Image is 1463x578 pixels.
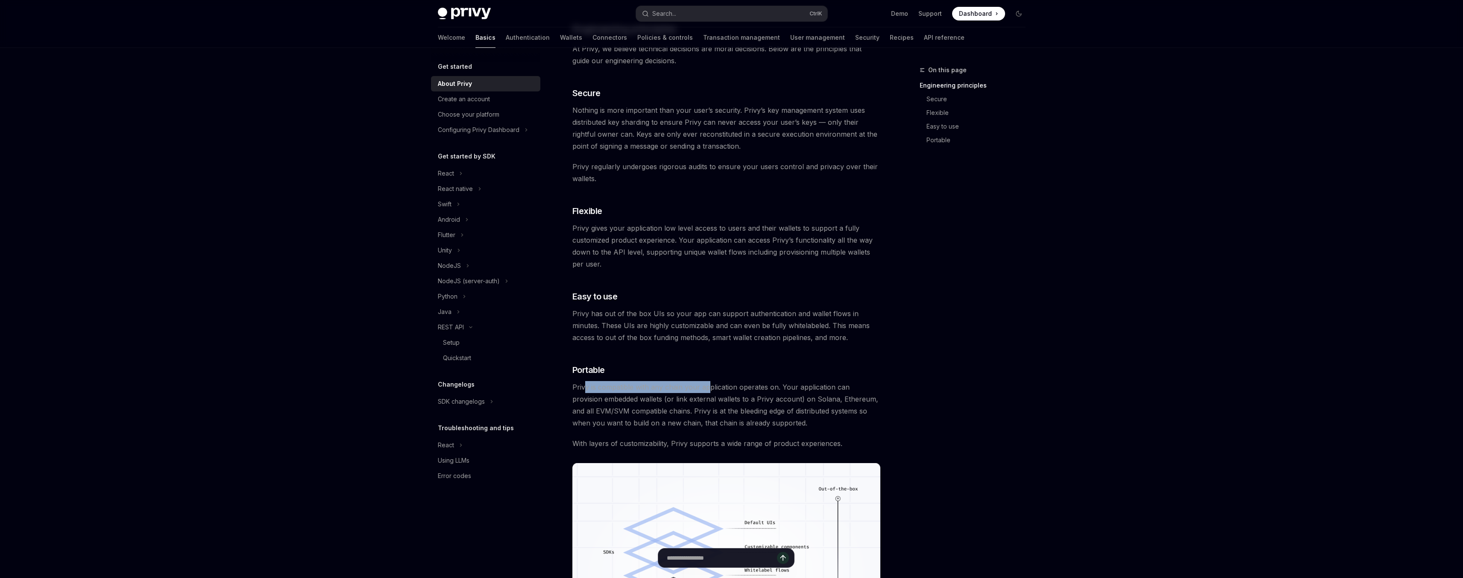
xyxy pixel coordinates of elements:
[438,471,471,481] div: Error codes
[431,335,540,350] a: Setup
[572,290,618,302] span: Easy to use
[891,9,908,18] a: Demo
[572,308,880,343] span: Privy has out of the box UIs so your app can support authentication and wallet flows in minutes. ...
[438,79,472,89] div: About Privy
[438,261,461,271] div: NodeJS
[438,199,452,209] div: Swift
[438,168,454,179] div: React
[572,205,602,217] span: Flexible
[438,184,473,194] div: React native
[890,27,914,48] a: Recipes
[438,151,495,161] h5: Get started by SDK
[431,453,540,468] a: Using LLMs
[438,396,485,407] div: SDK changelogs
[572,43,880,67] span: At Privy, we believe technical decisions are moral decisions. Below are the principles that guide...
[438,125,519,135] div: Configuring Privy Dashboard
[959,9,992,18] span: Dashboard
[928,65,967,75] span: On this page
[926,133,1032,147] a: Portable
[924,27,965,48] a: API reference
[431,91,540,107] a: Create an account
[438,291,457,302] div: Python
[438,230,455,240] div: Flutter
[920,79,1032,92] a: Engineering principles
[926,120,1032,133] a: Easy to use
[506,27,550,48] a: Authentication
[438,8,491,20] img: dark logo
[438,440,454,450] div: React
[438,276,500,286] div: NodeJS (server-auth)
[560,27,582,48] a: Wallets
[592,27,627,48] a: Connectors
[438,214,460,225] div: Android
[809,10,822,17] span: Ctrl K
[431,107,540,122] a: Choose your platform
[438,27,465,48] a: Welcome
[952,7,1005,21] a: Dashboard
[926,92,1032,106] a: Secure
[438,423,514,433] h5: Troubleshooting and tips
[926,106,1032,120] a: Flexible
[572,222,880,270] span: Privy gives your application low level access to users and their wallets to support a fully custo...
[572,437,880,449] span: With layers of customizability, Privy supports a wide range of product experiences.
[777,552,789,564] button: Send message
[438,455,469,466] div: Using LLMs
[438,245,452,255] div: Unity
[438,379,475,390] h5: Changelogs
[438,94,490,104] div: Create an account
[438,109,499,120] div: Choose your platform
[431,468,540,484] a: Error codes
[652,9,676,19] div: Search...
[572,381,880,429] span: Privy is compatible with any chain your application operates on. Your application can provision e...
[438,322,464,332] div: REST API
[572,364,605,376] span: Portable
[431,350,540,366] a: Quickstart
[1012,7,1026,21] button: Toggle dark mode
[703,27,780,48] a: Transaction management
[438,307,452,317] div: Java
[855,27,880,48] a: Security
[572,87,601,99] span: Secure
[443,337,460,348] div: Setup
[790,27,845,48] a: User management
[438,62,472,72] h5: Get started
[431,76,540,91] a: About Privy
[637,27,693,48] a: Policies & controls
[572,104,880,152] span: Nothing is more important than your user’s security. Privy’s key management system uses distribut...
[918,9,942,18] a: Support
[443,353,471,363] div: Quickstart
[636,6,827,21] button: Search...CtrlK
[475,27,495,48] a: Basics
[572,161,880,185] span: Privy regularly undergoes rigorous audits to ensure your users control and privacy over their wal...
